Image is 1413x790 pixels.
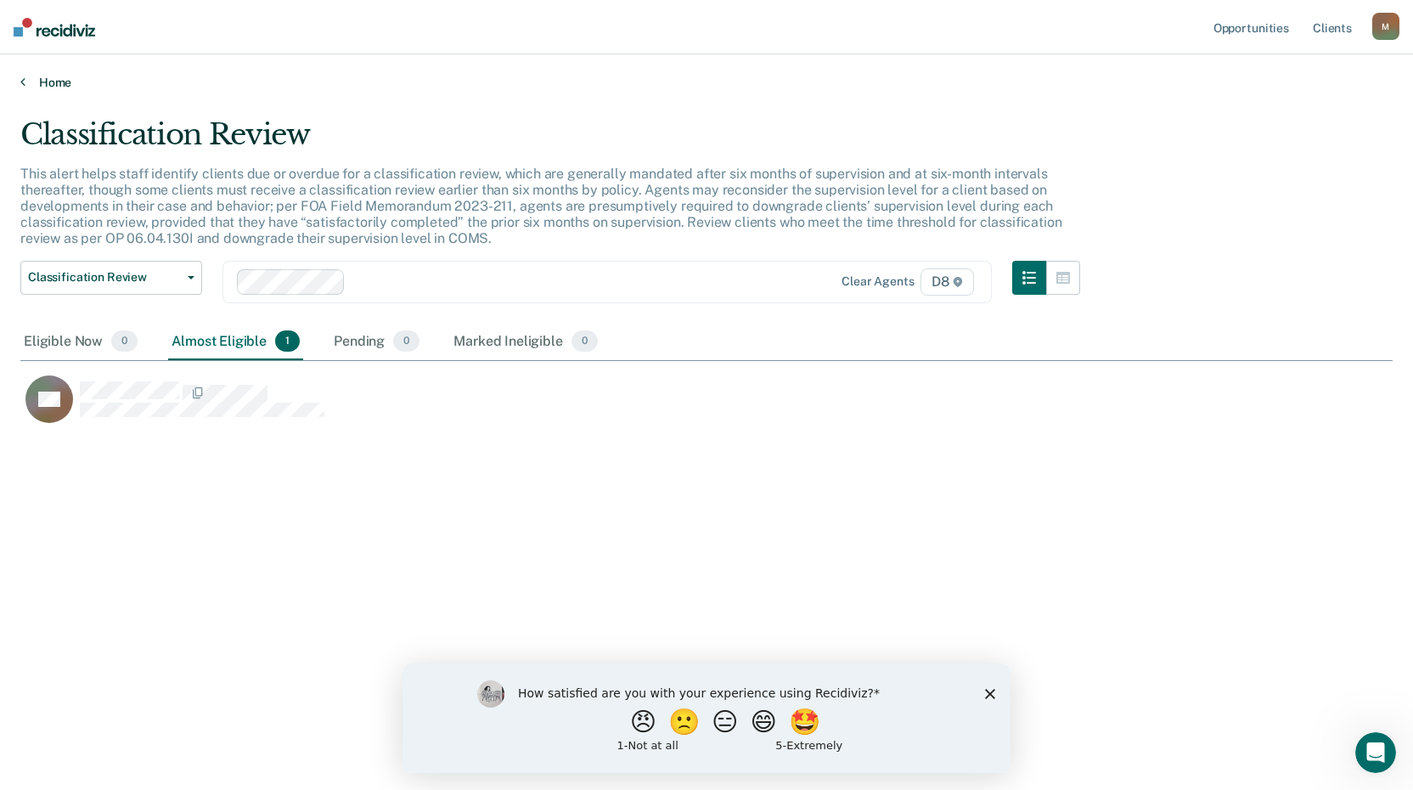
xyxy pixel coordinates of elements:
div: CaseloadOpportunityCell-0827810 [20,375,1221,443]
button: Classification Review [20,261,202,295]
div: Marked Ineligible0 [450,324,601,361]
div: Classification Review [20,117,1080,166]
div: Eligible Now0 [20,324,141,361]
span: 0 [571,330,598,353]
div: Clear agents [842,274,914,289]
span: 1 [275,330,300,353]
span: 0 [393,330,419,353]
iframe: Intercom live chat [1355,732,1396,773]
div: Pending0 [330,324,423,361]
span: D8 [920,268,974,296]
span: Classification Review [28,270,181,285]
img: Recidiviz [14,18,95,37]
p: This alert helps staff identify clients due or overdue for a classification review, which are gen... [20,166,1061,247]
div: Almost Eligible1 [168,324,303,361]
button: M [1372,13,1399,40]
iframe: Survey by Kim from Recidiviz [403,663,1010,773]
span: 0 [111,330,138,353]
a: Home [20,75,1393,90]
